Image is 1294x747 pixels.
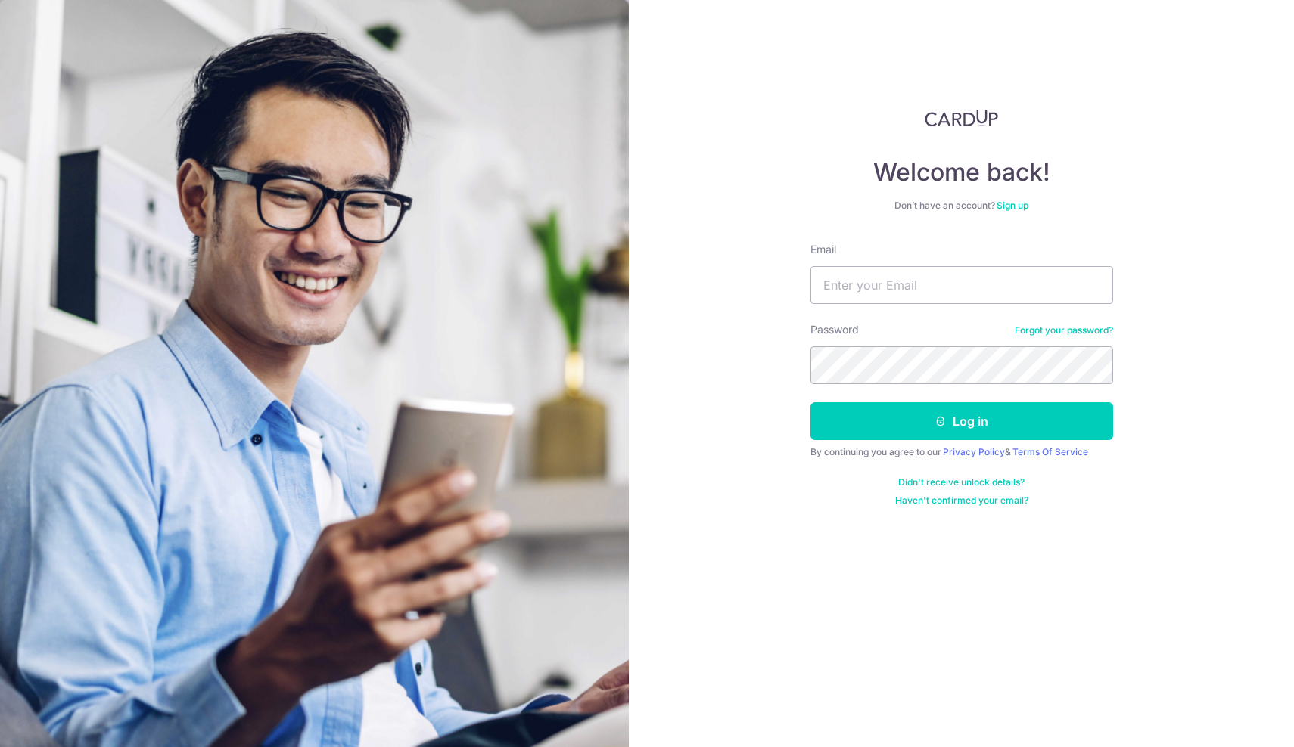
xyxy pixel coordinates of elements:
[810,402,1113,440] button: Log in
[943,446,1005,457] a: Privacy Policy
[1015,324,1113,336] a: Forgot your password?
[895,494,1028,507] a: Haven't confirmed your email?
[810,200,1113,212] div: Don’t have an account?
[810,266,1113,304] input: Enter your Email
[925,109,999,127] img: CardUp Logo
[1012,446,1088,457] a: Terms Of Service
[810,157,1113,188] h4: Welcome back!
[898,476,1025,488] a: Didn't receive unlock details?
[810,322,859,337] label: Password
[810,242,836,257] label: Email
[810,446,1113,458] div: By continuing you agree to our &
[997,200,1028,211] a: Sign up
